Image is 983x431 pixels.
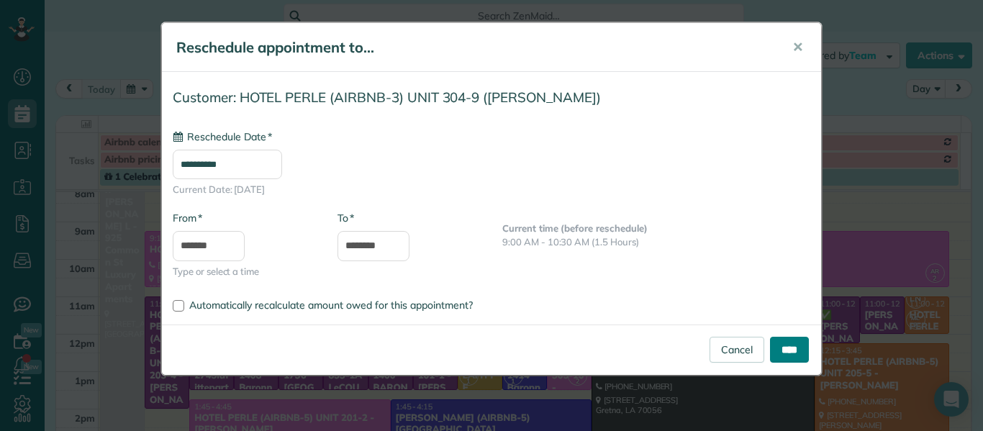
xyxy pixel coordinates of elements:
[173,130,272,144] label: Reschedule Date
[710,337,764,363] a: Cancel
[502,235,810,249] p: 9:00 AM - 10:30 AM (1.5 Hours)
[173,90,810,105] h4: Customer: HOTEL PERLE (AIRBNB-3) UNIT 304-9 ([PERSON_NAME])
[173,183,810,196] span: Current Date: [DATE]
[189,299,473,312] span: Automatically recalculate amount owed for this appointment?
[502,222,648,234] b: Current time (before reschedule)
[173,211,202,225] label: From
[173,265,316,278] span: Type or select a time
[176,37,772,58] h5: Reschedule appointment to...
[338,211,354,225] label: To
[792,39,803,55] span: ✕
